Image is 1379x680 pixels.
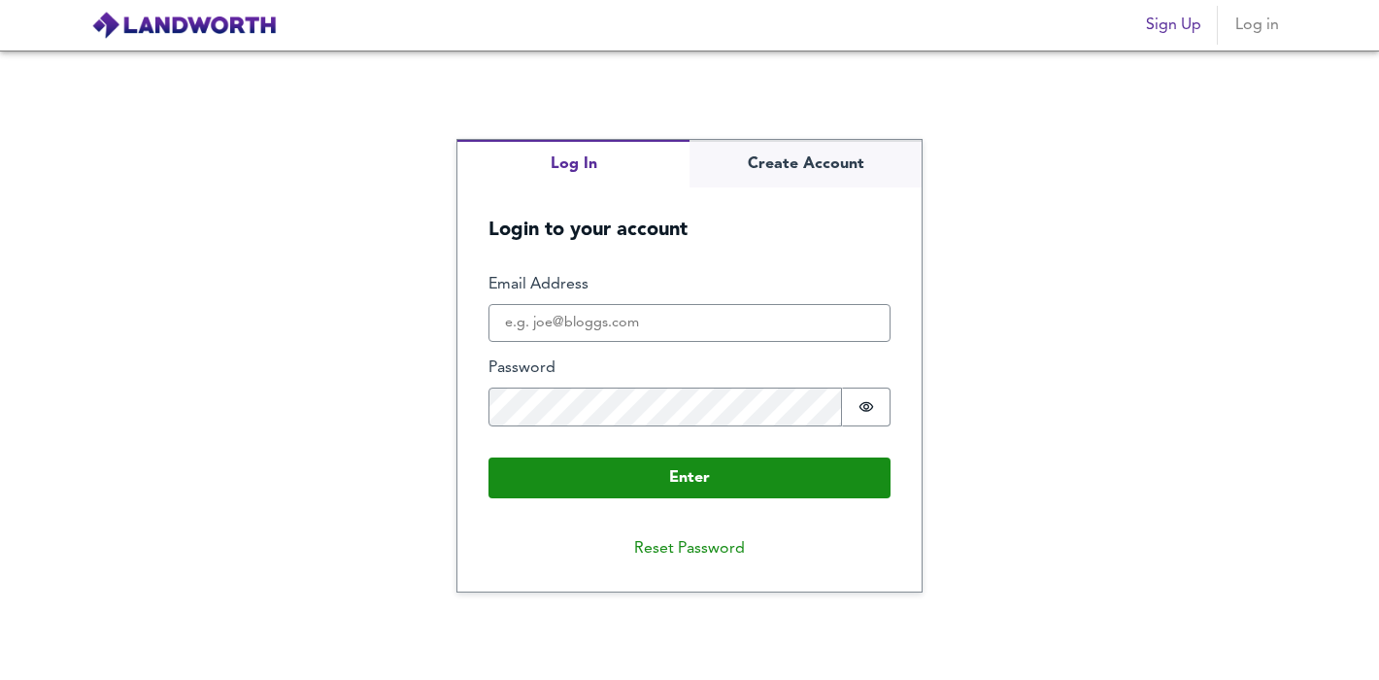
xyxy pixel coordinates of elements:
[689,140,922,187] button: Create Account
[488,458,891,498] button: Enter
[1226,6,1288,45] button: Log in
[91,11,277,40] img: logo
[842,388,891,426] button: Show password
[488,357,891,380] label: Password
[488,304,891,343] input: e.g. joe@bloggs.com
[457,187,922,243] h5: Login to your account
[488,274,891,296] label: Email Address
[1233,12,1280,39] span: Log in
[1146,12,1201,39] span: Sign Up
[457,140,689,187] button: Log In
[1138,6,1209,45] button: Sign Up
[619,529,760,568] button: Reset Password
